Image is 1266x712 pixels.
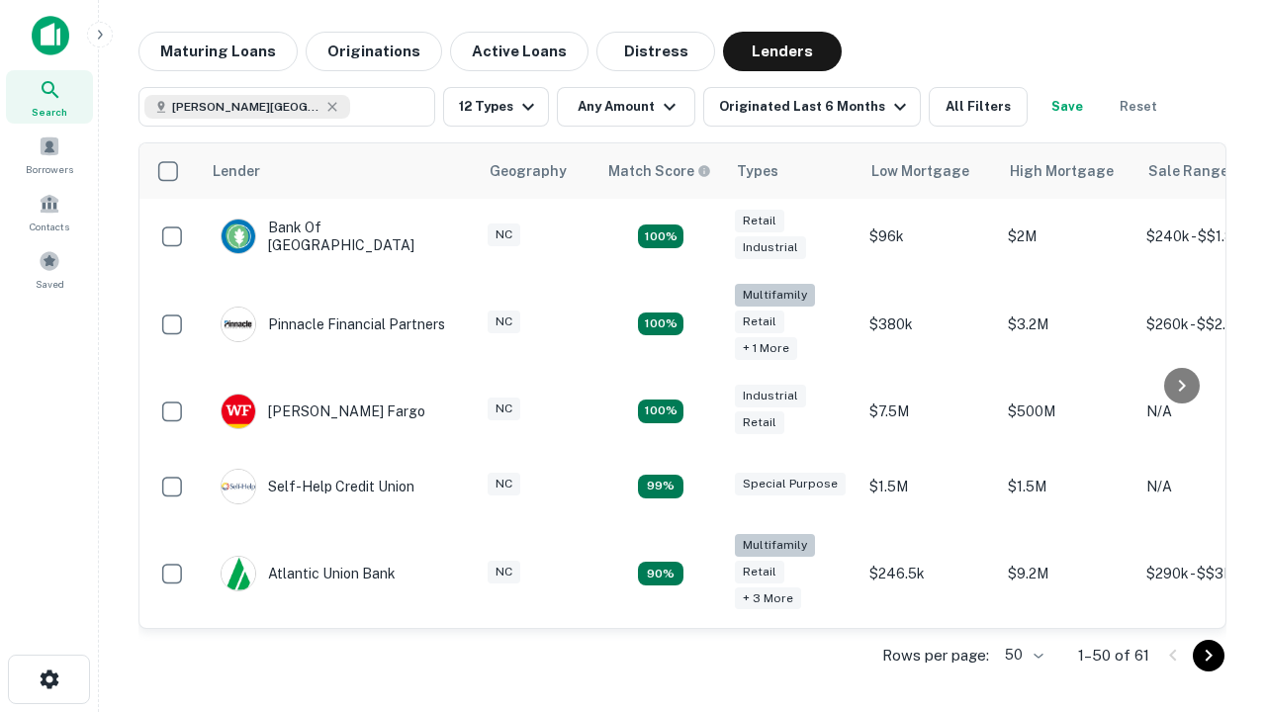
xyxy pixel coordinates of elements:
[735,473,846,495] div: Special Purpose
[6,128,93,181] a: Borrowers
[6,242,93,296] a: Saved
[735,385,806,407] div: Industrial
[638,475,683,498] div: Matching Properties: 11, hasApolloMatch: undefined
[596,32,715,71] button: Distress
[488,398,520,420] div: NC
[26,161,73,177] span: Borrowers
[6,70,93,124] a: Search
[222,557,255,590] img: picture
[638,400,683,423] div: Matching Properties: 14, hasApolloMatch: undefined
[859,274,998,374] td: $380k
[735,236,806,259] div: Industrial
[859,143,998,199] th: Low Mortgage
[871,159,969,183] div: Low Mortgage
[735,561,784,583] div: Retail
[1036,87,1099,127] button: Save your search to get updates of matches that match your search criteria.
[450,32,588,71] button: Active Loans
[488,311,520,333] div: NC
[596,143,725,199] th: Capitalize uses an advanced AI algorithm to match your search with the best lender. The match sco...
[138,32,298,71] button: Maturing Loans
[719,95,912,119] div: Originated Last 6 Months
[735,210,784,232] div: Retail
[488,561,520,583] div: NC
[735,534,815,557] div: Multifamily
[222,308,255,341] img: picture
[1078,644,1149,667] p: 1–50 of 61
[443,87,549,127] button: 12 Types
[478,143,596,199] th: Geography
[222,395,255,428] img: picture
[723,32,842,71] button: Lenders
[1010,159,1114,183] div: High Mortgage
[735,311,784,333] div: Retail
[998,199,1136,274] td: $2M
[306,32,442,71] button: Originations
[608,160,711,182] div: Capitalize uses an advanced AI algorithm to match your search with the best lender. The match sco...
[32,16,69,55] img: capitalize-icon.png
[1148,159,1228,183] div: Sale Range
[172,98,320,116] span: [PERSON_NAME][GEOGRAPHIC_DATA], [GEOGRAPHIC_DATA]
[735,587,801,610] div: + 3 more
[859,374,998,449] td: $7.5M
[998,524,1136,624] td: $9.2M
[735,284,815,307] div: Multifamily
[222,220,255,253] img: picture
[221,307,445,342] div: Pinnacle Financial Partners
[638,562,683,585] div: Matching Properties: 10, hasApolloMatch: undefined
[859,199,998,274] td: $96k
[998,449,1136,524] td: $1.5M
[997,641,1046,669] div: 50
[488,223,520,246] div: NC
[30,219,69,234] span: Contacts
[221,394,425,429] div: [PERSON_NAME] Fargo
[882,644,989,667] p: Rows per page:
[557,87,695,127] button: Any Amount
[859,449,998,524] td: $1.5M
[998,374,1136,449] td: $500M
[1193,640,1224,671] button: Go to next page
[737,159,778,183] div: Types
[221,219,458,254] div: Bank Of [GEOGRAPHIC_DATA]
[221,469,414,504] div: Self-help Credit Union
[929,87,1028,127] button: All Filters
[201,143,478,199] th: Lender
[221,556,396,591] div: Atlantic Union Bank
[222,470,255,503] img: picture
[1167,490,1266,585] iframe: Chat Widget
[36,276,64,292] span: Saved
[6,185,93,238] a: Contacts
[725,143,859,199] th: Types
[490,159,567,183] div: Geography
[859,524,998,624] td: $246.5k
[638,224,683,248] div: Matching Properties: 15, hasApolloMatch: undefined
[998,143,1136,199] th: High Mortgage
[1107,87,1170,127] button: Reset
[32,104,67,120] span: Search
[213,159,260,183] div: Lender
[735,337,797,360] div: + 1 more
[998,274,1136,374] td: $3.2M
[735,411,784,434] div: Retail
[638,312,683,336] div: Matching Properties: 20, hasApolloMatch: undefined
[703,87,921,127] button: Originated Last 6 Months
[608,160,707,182] h6: Match Score
[488,473,520,495] div: NC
